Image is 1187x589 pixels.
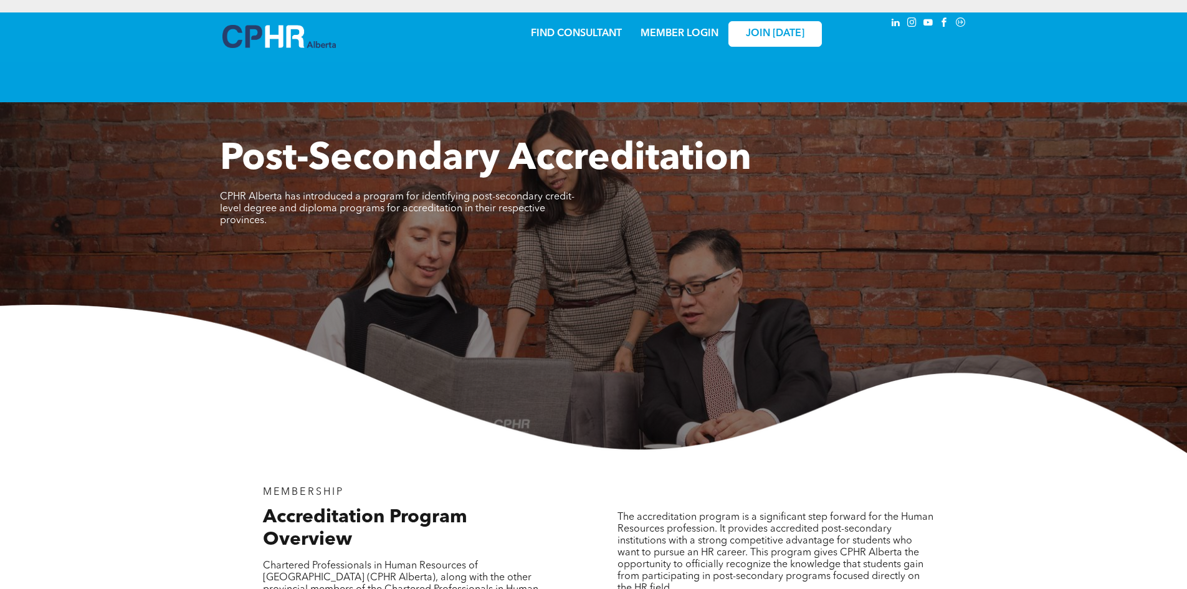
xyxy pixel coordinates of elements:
a: FIND CONSULTANT [531,29,622,39]
span: CPHR Alberta has introduced a program for identifying post-secondary credit-level degree and dipl... [220,192,574,226]
span: Post-Secondary Accreditation [220,141,751,178]
span: Accreditation Program Overview [263,508,467,549]
a: facebook [938,16,951,32]
a: instagram [905,16,919,32]
a: MEMBER LOGIN [641,29,718,39]
span: MEMBERSHIP [263,487,345,497]
a: linkedin [889,16,903,32]
a: youtube [922,16,935,32]
a: Social network [954,16,968,32]
a: JOIN [DATE] [728,21,822,47]
img: A blue and white logo for cp alberta [222,25,336,48]
span: JOIN [DATE] [746,28,804,40]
